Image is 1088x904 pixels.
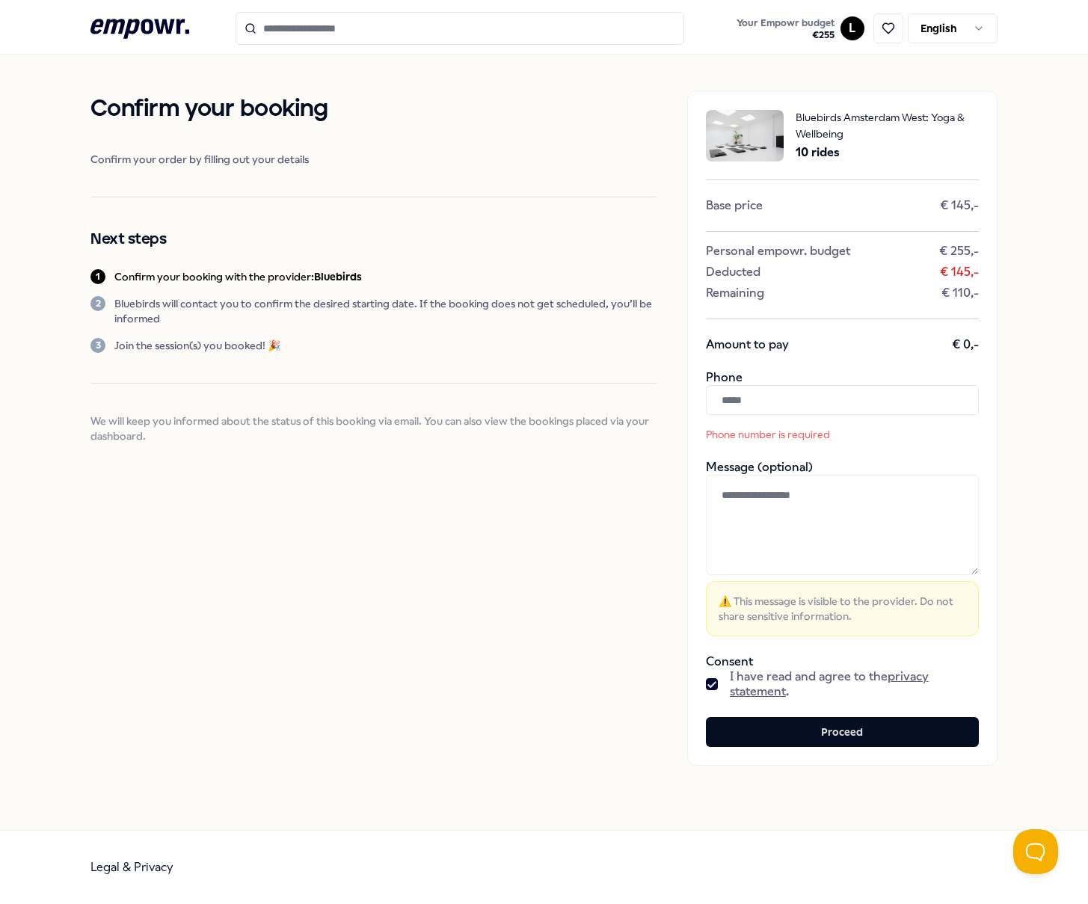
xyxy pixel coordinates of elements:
span: Base price [706,198,763,213]
p: Phone number is required [706,427,908,442]
span: € 255,- [939,244,979,259]
button: Proceed [706,717,979,747]
span: Deducted [706,265,760,280]
span: Amount to pay [706,337,789,352]
div: 3 [90,338,105,353]
div: Consent [706,654,979,699]
span: Remaining [706,286,764,301]
div: 1 [90,269,105,284]
button: Your Empowr budget€255 [734,14,837,44]
h2: Next steps [90,227,657,251]
span: Confirm your order by filling out your details [90,152,657,167]
b: Bluebirds [314,271,362,283]
img: package image [706,110,784,162]
div: 2 [90,296,105,311]
div: Message (optional) [706,460,979,636]
span: I have read and agree to the . [730,669,979,699]
span: 10 rides [796,143,979,162]
span: Your Empowr budget [737,17,835,29]
p: Confirm your booking with the provider: [114,269,362,284]
span: € 145,- [940,265,979,280]
h1: Confirm your booking [90,90,657,128]
span: € 145,- [940,198,979,213]
p: Bluebirds will contact you to confirm the desired starting date. If the booking does not get sche... [114,296,657,326]
p: Join the session(s) you booked! 🎉 [114,338,280,353]
a: Your Empowr budget€255 [731,13,840,44]
span: Bluebirds Amsterdam West: Yoga & Wellbeing [796,109,979,143]
span: € 255 [737,29,835,41]
span: ⚠️ This message is visible to the provider. Do not share sensitive information. [719,594,966,624]
a: Legal & Privacy [90,860,173,874]
button: L [840,16,864,40]
iframe: Help Scout Beacon - Open [1013,829,1058,874]
span: € 0,- [952,337,979,352]
div: Phone [706,370,979,442]
span: We will keep you informed about the status of this booking via email. You can also view the booki... [90,413,657,443]
input: Search for products, categories or subcategories [236,12,684,45]
span: Personal empowr. budget [706,244,850,259]
a: privacy statement [730,669,929,698]
span: € 110,- [941,286,979,301]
